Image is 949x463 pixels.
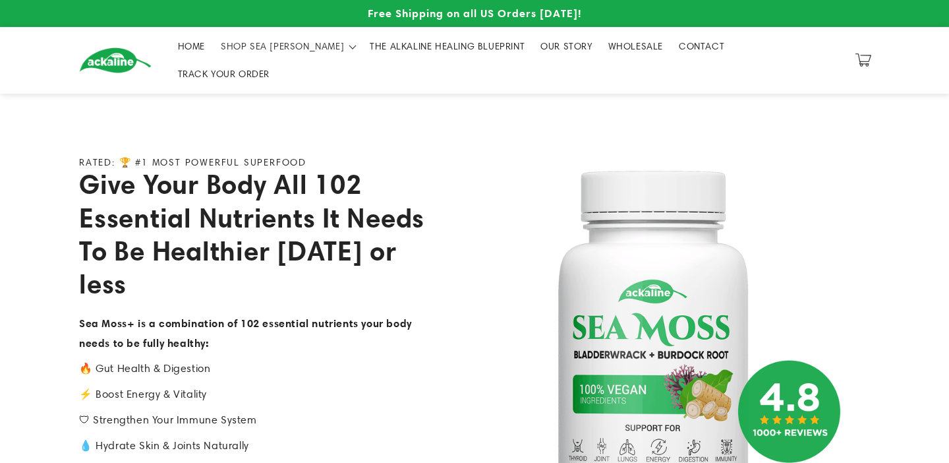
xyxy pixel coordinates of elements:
p: 💧 Hydrate Skin & Joints Naturally [79,437,428,456]
span: TRACK YOUR ORDER [178,68,270,80]
a: CONTACT [671,32,732,60]
span: CONTACT [679,40,724,52]
p: RATED: 🏆 #1 MOST POWERFUL SUPERFOOD [79,157,306,168]
h2: Give Your Body All 102 Essential Nutrients It Needs To Be Healthier [DATE] or less [79,168,428,301]
img: Ackaline [79,47,152,73]
span: OUR STORY [540,40,592,52]
span: HOME [178,40,205,52]
summary: SHOP SEA [PERSON_NAME] [213,32,362,60]
a: WHOLESALE [600,32,671,60]
a: THE ALKALINE HEALING BLUEPRINT [362,32,532,60]
span: SHOP SEA [PERSON_NAME] [221,40,344,52]
p: 🛡 Strengthen Your Immune System [79,411,428,430]
a: HOME [170,32,213,60]
span: WHOLESALE [608,40,663,52]
strong: Sea Moss+ is a combination of 102 essential nutrients your body needs to be fully healthy: [79,317,412,350]
a: TRACK YOUR ORDER [170,60,278,88]
p: ⚡️ Boost Energy & Vitality [79,385,428,404]
a: OUR STORY [532,32,600,60]
p: 🔥 Gut Health & Digestion [79,359,428,379]
span: THE ALKALINE HEALING BLUEPRINT [370,40,525,52]
span: Free Shipping on all US Orders [DATE]! [368,7,581,20]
